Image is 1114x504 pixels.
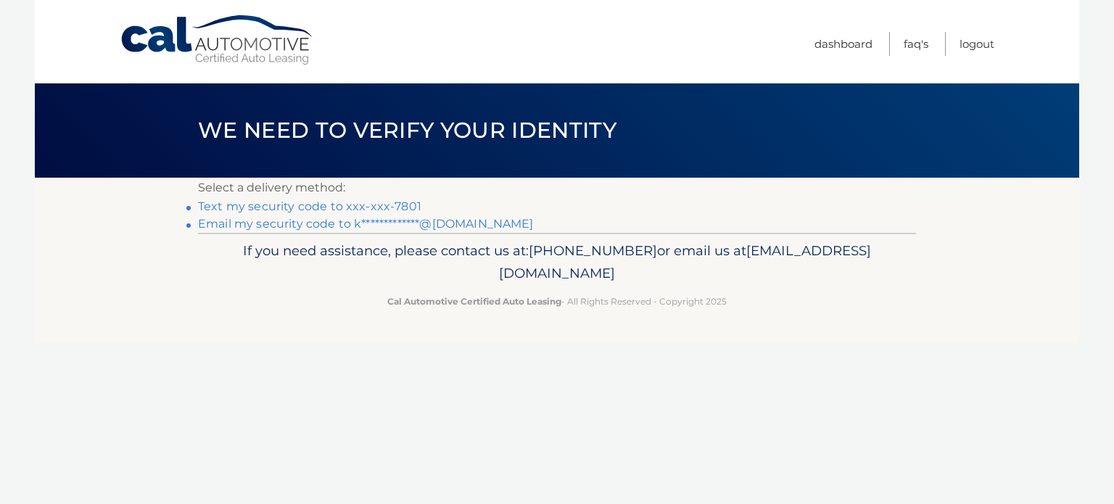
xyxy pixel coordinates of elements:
p: - All Rights Reserved - Copyright 2025 [207,294,907,309]
a: FAQ's [904,32,928,56]
p: If you need assistance, please contact us at: or email us at [207,239,907,286]
a: Text my security code to xxx-xxx-7801 [198,199,421,213]
p: Select a delivery method: [198,178,916,198]
a: Logout [960,32,994,56]
span: [PHONE_NUMBER] [529,242,657,259]
a: Cal Automotive [120,15,315,66]
a: Dashboard [814,32,872,56]
span: We need to verify your identity [198,117,616,144]
strong: Cal Automotive Certified Auto Leasing [387,296,561,307]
